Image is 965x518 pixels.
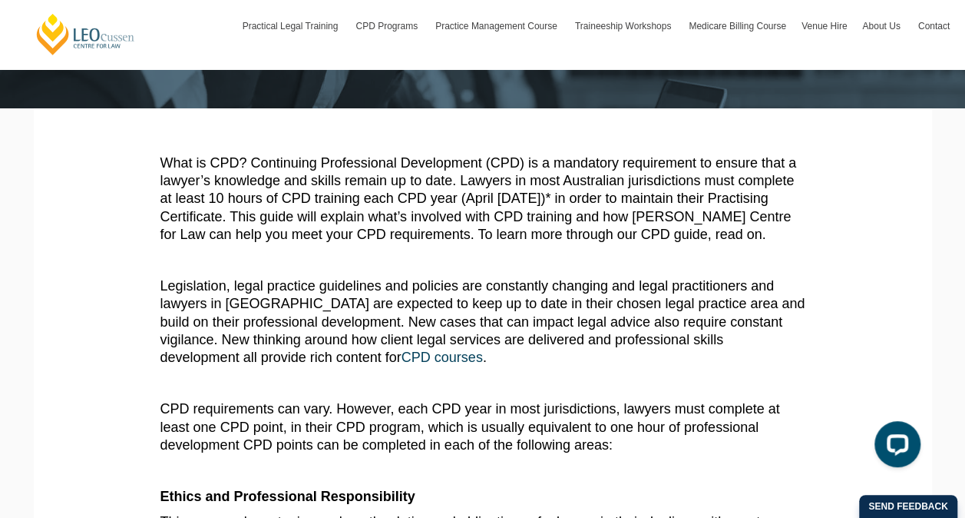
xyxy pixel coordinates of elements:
[235,4,349,48] a: Practical Legal Training
[348,4,428,48] a: CPD Programs
[35,12,137,56] a: [PERSON_NAME] Centre for Law
[681,4,794,48] a: Medicare Billing Course
[428,4,567,48] a: Practice Management Course
[160,489,415,504] b: Ethics and Professional Responsibility
[160,278,805,366] span: Legislation, legal practice guidelines and policies are constantly changing and legal practitione...
[402,350,483,365] a: CPD courses
[794,4,854,48] a: Venue Hire
[854,4,910,48] a: About Us
[862,415,927,480] iframe: LiveChat chat widget
[567,4,681,48] a: Traineeship Workshops
[160,401,780,453] span: CPD requirements can vary. However, each CPD year in most jurisdictions, lawyers must complete at...
[910,4,957,48] a: Contact
[160,155,796,243] span: What is CPD? Continuing Professional Development (CPD) is a mandatory requirement to ensure that ...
